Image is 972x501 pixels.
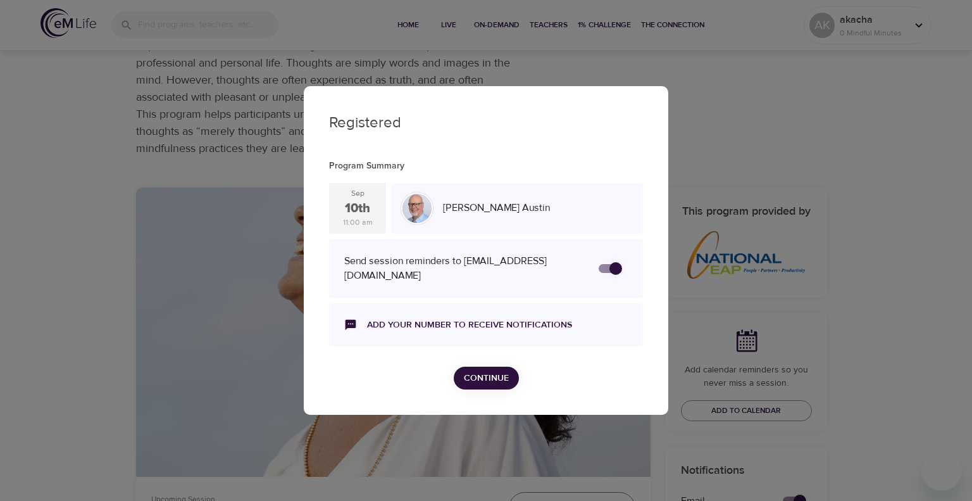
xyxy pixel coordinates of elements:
[438,196,638,220] div: [PERSON_NAME] Austin
[454,367,519,390] button: Continue
[367,319,572,331] a: Add your number to receive notifications
[343,217,373,228] div: 11:00 am
[329,160,643,173] p: Program Summary
[351,188,364,199] div: Sep
[329,111,643,134] p: Registered
[345,200,370,218] div: 10th
[344,254,586,283] div: Send session reminders to [EMAIL_ADDRESS][DOMAIN_NAME]
[464,371,509,386] span: Continue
